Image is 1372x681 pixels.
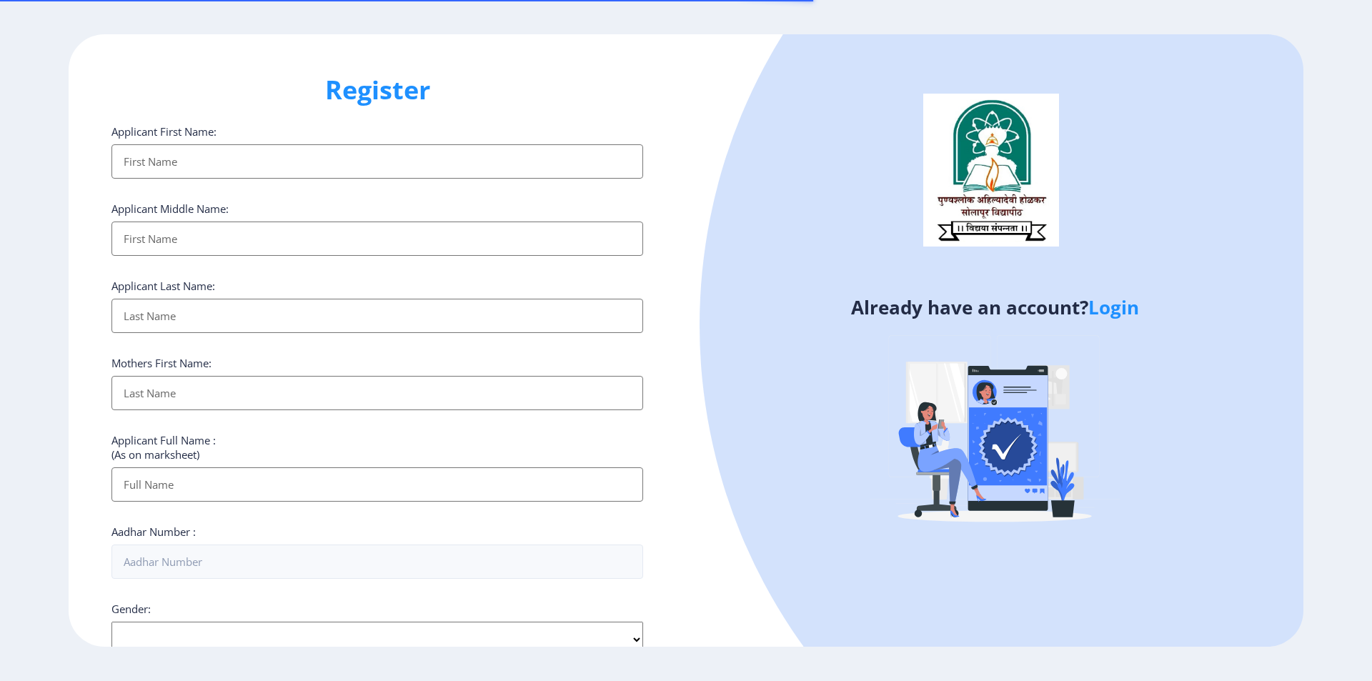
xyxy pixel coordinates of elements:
label: Aadhar Number : [111,525,196,539]
a: Login [1088,294,1139,320]
h4: Already have an account? [697,296,1293,319]
label: Mothers First Name: [111,356,212,370]
h1: Register [111,73,643,107]
input: First Name [111,222,643,256]
label: Applicant First Name: [111,124,217,139]
input: Last Name [111,376,643,410]
label: Applicant Full Name : (As on marksheet) [111,433,216,462]
input: Full Name [111,467,643,502]
input: First Name [111,144,643,179]
label: Gender: [111,602,151,616]
input: Last Name [111,299,643,333]
input: Aadhar Number [111,545,643,579]
img: Verified-rafiki.svg [870,308,1120,558]
label: Applicant Last Name: [111,279,215,293]
label: Applicant Middle Name: [111,202,229,216]
img: logo [923,94,1059,247]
